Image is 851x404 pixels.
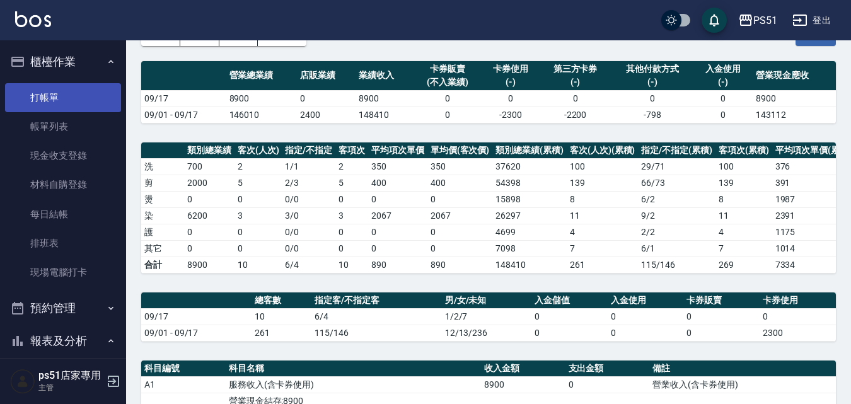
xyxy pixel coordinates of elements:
[484,76,536,89] div: (-)
[427,142,493,159] th: 單均價(客次價)
[638,257,715,273] td: 115/146
[141,158,184,175] td: 洗
[683,292,760,309] th: 卡券販賣
[335,240,368,257] td: 0
[252,308,311,325] td: 10
[234,257,282,273] td: 10
[368,240,427,257] td: 0
[492,240,567,257] td: 7098
[715,257,772,273] td: 269
[311,325,442,341] td: 115/146
[5,170,121,199] a: 材料自購登錄
[543,76,608,89] div: (-)
[638,224,715,240] td: 2 / 2
[611,107,694,123] td: -798
[638,175,715,191] td: 66 / 73
[335,158,368,175] td: 2
[368,158,427,175] td: 350
[492,175,567,191] td: 54398
[608,325,684,341] td: 0
[5,112,121,141] a: 帳單列表
[649,361,836,377] th: 備註
[427,191,493,207] td: 0
[368,142,427,159] th: 平均項次單價
[184,142,234,159] th: 類別總業績
[638,142,715,159] th: 指定/不指定(累積)
[356,107,414,123] td: 148410
[226,376,481,393] td: 服務收入(含卡券使用)
[697,62,750,76] div: 入金使用
[141,361,226,377] th: 科目編號
[565,376,650,393] td: 0
[184,207,234,224] td: 6200
[760,292,836,309] th: 卡券使用
[427,240,493,257] td: 0
[481,361,565,377] th: 收入金額
[10,369,35,394] img: Person
[141,61,836,124] table: a dense table
[492,207,567,224] td: 26297
[567,142,639,159] th: 客次(人次)(累積)
[356,61,414,91] th: 業績收入
[5,258,121,287] a: 現場電腦打卡
[427,158,493,175] td: 350
[335,207,368,224] td: 3
[282,207,335,224] td: 3 / 0
[234,175,282,191] td: 5
[226,61,298,91] th: 營業總業績
[368,207,427,224] td: 2067
[5,229,121,258] a: 排班表
[492,257,567,273] td: 148410
[753,90,836,107] td: 8900
[5,45,121,78] button: 櫃檯作業
[234,207,282,224] td: 3
[282,175,335,191] td: 2 / 3
[567,257,639,273] td: 261
[683,325,760,341] td: 0
[311,308,442,325] td: 6/4
[184,224,234,240] td: 0
[141,90,226,107] td: 09/17
[427,224,493,240] td: 0
[702,8,727,33] button: save
[335,191,368,207] td: 0
[141,107,226,123] td: 09/01 - 09/17
[715,207,772,224] td: 11
[531,308,608,325] td: 0
[442,308,531,325] td: 1/2/7
[567,175,639,191] td: 139
[141,376,226,393] td: A1
[567,158,639,175] td: 100
[565,361,650,377] th: 支出金額
[638,158,715,175] td: 29 / 71
[567,207,639,224] td: 11
[282,257,335,273] td: 6/4
[715,175,772,191] td: 139
[760,308,836,325] td: 0
[481,107,540,123] td: -2300
[567,224,639,240] td: 4
[184,191,234,207] td: 0
[608,292,684,309] th: 入金使用
[414,107,482,123] td: 0
[540,107,611,123] td: -2200
[614,62,691,76] div: 其他付款方式
[282,158,335,175] td: 1 / 1
[184,175,234,191] td: 2000
[614,76,691,89] div: (-)
[282,224,335,240] td: 0 / 0
[141,175,184,191] td: 剪
[234,224,282,240] td: 0
[753,107,836,123] td: 143112
[694,90,753,107] td: 0
[492,224,567,240] td: 4699
[715,158,772,175] td: 100
[715,240,772,257] td: 7
[442,292,531,309] th: 男/女/未知
[611,90,694,107] td: 0
[234,158,282,175] td: 2
[226,361,481,377] th: 科目名稱
[38,369,103,382] h5: ps51店家專用
[297,107,356,123] td: 2400
[484,62,536,76] div: 卡券使用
